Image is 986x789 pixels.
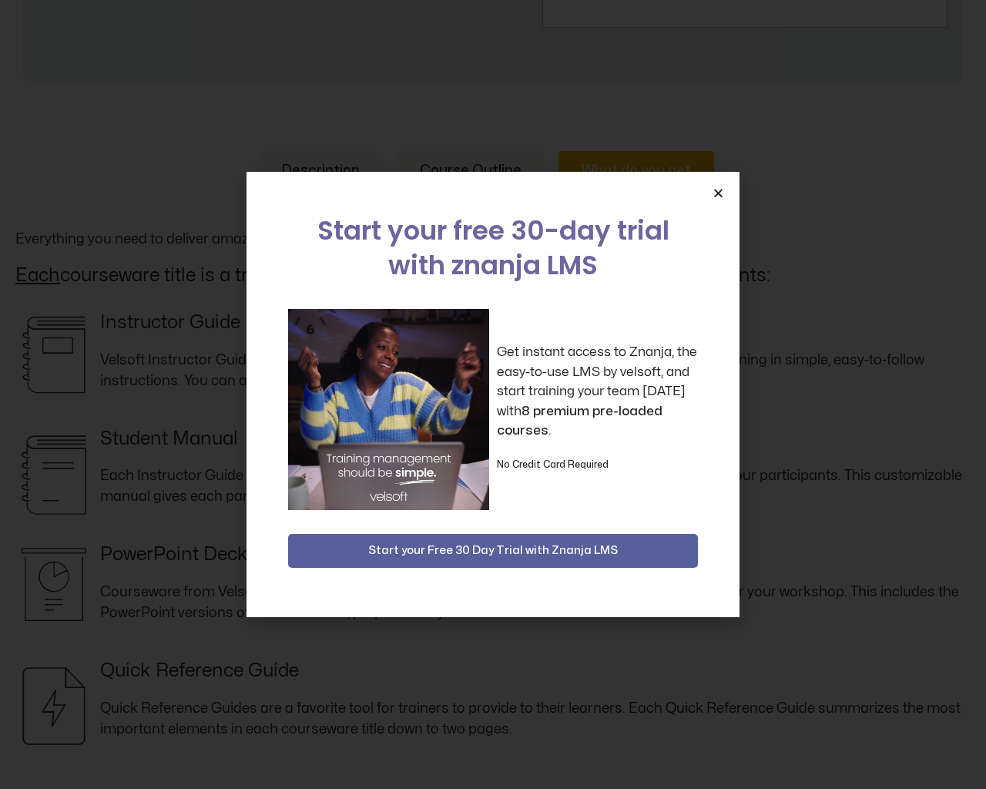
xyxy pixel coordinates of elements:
[713,187,724,199] a: Close
[288,213,698,283] h2: Start your free 30-day trial with znanja LMS
[497,342,698,441] p: Get instant access to Znanja, the easy-to-use LMS by velsoft, and start training your team [DATE]...
[288,309,489,510] img: a woman sitting at her laptop dancing
[368,542,618,560] span: Start your Free 30 Day Trial with Znanja LMS
[288,534,698,568] button: Start your Free 30 Day Trial with Znanja LMS
[497,405,662,438] strong: 8 premium pre-loaded courses
[497,460,609,469] strong: No Credit Card Required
